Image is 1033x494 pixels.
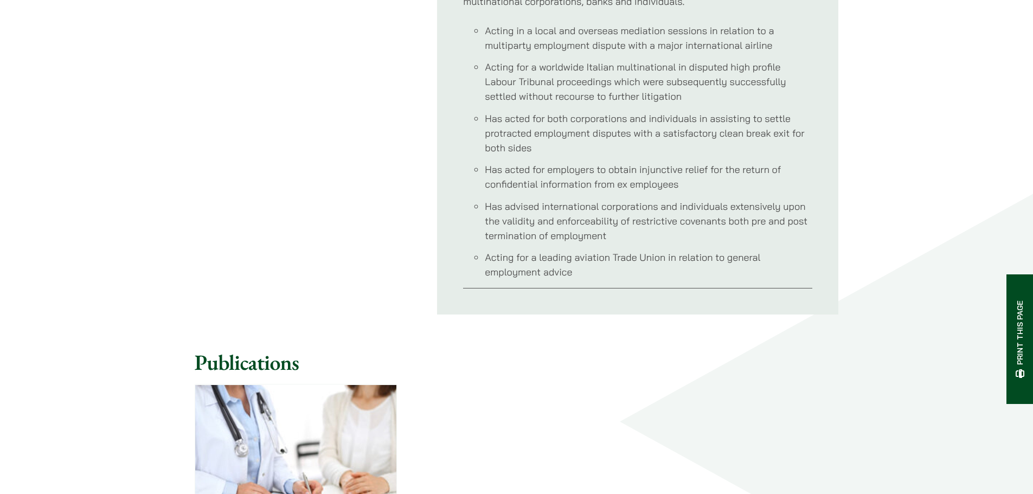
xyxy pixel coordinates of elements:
[485,250,812,279] li: Acting for a leading aviation Trade Union in relation to general employment advice
[485,111,812,155] li: Has acted for both corporations and individuals in assisting to settle protracted employment disp...
[485,199,812,243] li: Has advised international corporations and individuals extensively upon the validity and enforcea...
[485,60,812,104] li: Acting for a worldwide Italian multinational in disputed high profile Labour Tribunal proceedings...
[485,23,812,53] li: Acting in a local and overseas mediation sessions in relation to a multiparty employment dispute ...
[485,162,812,191] li: Has acted for employers to obtain injunctive relief for the return of confidential information fr...
[195,349,839,375] h2: Publications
